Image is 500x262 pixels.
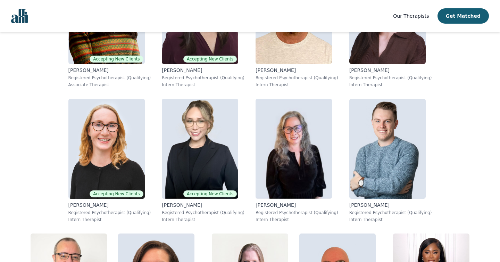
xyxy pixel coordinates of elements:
a: Olivia_MooreAccepting New Clients[PERSON_NAME]Registered Psychotherapist (Qualifying)Intern Thera... [156,93,250,228]
p: [PERSON_NAME] [68,67,151,74]
p: Registered Psychotherapist (Qualifying) [162,75,244,81]
a: Our Therapists [393,12,429,20]
p: Intern Therapist [256,217,338,222]
button: Get Matched [437,8,489,24]
p: Intern Therapist [68,217,151,222]
p: Associate Therapist [68,82,151,88]
p: Intern Therapist [162,82,244,88]
img: Karen_McKenna-Quayle [256,99,332,199]
p: Registered Psychotherapist (Qualifying) [349,75,432,81]
p: [PERSON_NAME] [349,202,432,208]
p: [PERSON_NAME] [68,202,151,208]
p: [PERSON_NAME] [349,67,432,74]
p: Registered Psychotherapist (Qualifying) [349,210,432,215]
p: [PERSON_NAME] [256,202,338,208]
p: [PERSON_NAME] [162,202,244,208]
span: Accepting New Clients [90,190,143,197]
a: Karen_McKenna-Quayle[PERSON_NAME]Registered Psychotherapist (Qualifying)Intern Therapist [250,93,344,228]
p: Registered Psychotherapist (Qualifying) [256,210,338,215]
p: Intern Therapist [256,82,338,88]
span: Accepting New Clients [183,56,237,63]
a: Angela_WalstedtAccepting New Clients[PERSON_NAME]Registered Psychotherapist (Qualifying)Intern Th... [63,93,157,228]
span: Accepting New Clients [90,56,143,63]
p: Registered Psychotherapist (Qualifying) [162,210,244,215]
p: Registered Psychotherapist (Qualifying) [256,75,338,81]
p: [PERSON_NAME] [256,67,338,74]
p: Intern Therapist [349,217,432,222]
p: Registered Psychotherapist (Qualifying) [68,75,151,81]
span: Our Therapists [393,13,429,19]
img: Olivia_Moore [162,99,238,199]
img: Dave_Patterson [349,99,426,199]
p: Intern Therapist [349,82,432,88]
p: Registered Psychotherapist (Qualifying) [68,210,151,215]
img: alli logo [11,9,28,23]
p: Intern Therapist [162,217,244,222]
p: [PERSON_NAME] [162,67,244,74]
img: Angela_Walstedt [68,99,145,199]
span: Accepting New Clients [183,190,237,197]
a: Dave_Patterson[PERSON_NAME]Registered Psychotherapist (Qualifying)Intern Therapist [344,93,437,228]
